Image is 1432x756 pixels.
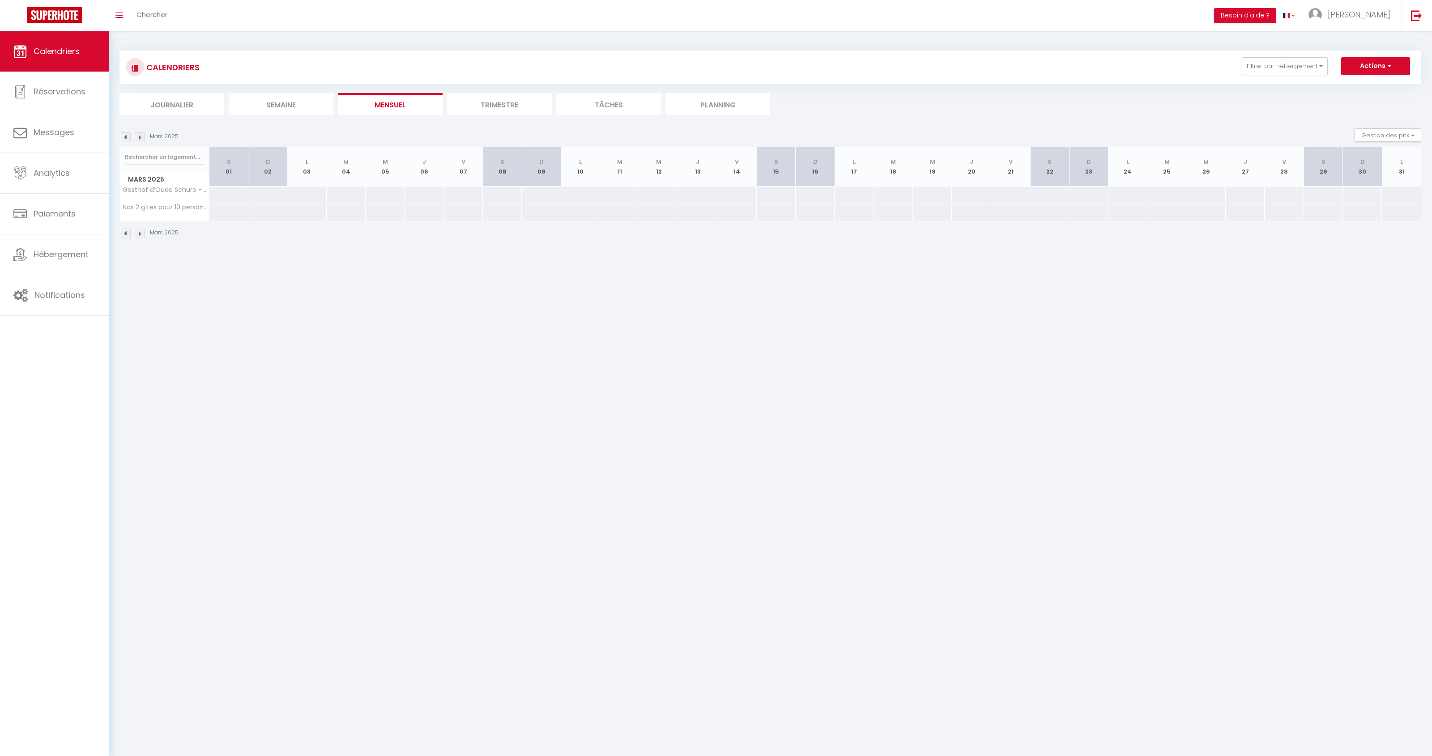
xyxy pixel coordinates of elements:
abbr: V [1009,157,1013,166]
abbr: D [539,157,544,166]
th: 24 [1108,147,1147,187]
abbr: M [617,157,622,166]
th: 14 [717,147,756,187]
abbr: M [891,157,896,166]
span: [PERSON_NAME] [1328,9,1390,20]
th: 09 [522,147,561,187]
abbr: S [774,157,778,166]
abbr: V [1282,157,1286,166]
th: 07 [444,147,483,187]
button: Actions [1341,57,1410,75]
span: Gasthof d’Oude Schure - 6 personnes [121,187,211,193]
th: 31 [1382,147,1421,187]
th: 20 [952,147,991,187]
abbr: M [930,157,935,166]
span: Chercher [136,10,167,19]
abbr: J [696,157,699,166]
th: 03 [287,147,326,187]
th: 22 [1030,147,1069,187]
th: 25 [1147,147,1186,187]
abbr: S [1321,157,1325,166]
th: 19 [913,147,952,187]
img: Super Booking [27,7,82,23]
th: 12 [639,147,678,187]
th: 13 [678,147,717,187]
th: 26 [1186,147,1225,187]
span: Hébergement [34,249,89,260]
th: 27 [1226,147,1265,187]
span: Réservations [34,86,85,97]
abbr: L [579,157,582,166]
th: 16 [796,147,835,187]
abbr: V [735,157,739,166]
li: Journalier [119,93,224,115]
th: 10 [561,147,600,187]
th: 15 [757,147,796,187]
th: 18 [874,147,913,187]
abbr: L [306,157,308,166]
li: Tâches [556,93,661,115]
abbr: S [1048,157,1052,166]
abbr: D [813,157,818,166]
li: Semaine [229,93,333,115]
abbr: M [1203,157,1209,166]
abbr: L [853,157,856,166]
span: Mars 2025 [120,173,209,186]
abbr: D [1360,157,1365,166]
span: Paiements [34,208,76,219]
button: Gestion des prix [1355,128,1421,142]
abbr: S [227,157,231,166]
abbr: L [1400,157,1403,166]
button: Besoin d'aide ? [1214,8,1276,23]
abbr: M [343,157,349,166]
abbr: S [500,157,504,166]
th: 02 [248,147,287,187]
abbr: M [1164,157,1170,166]
th: 06 [405,147,443,187]
abbr: J [422,157,426,166]
abbr: J [1244,157,1247,166]
abbr: V [461,157,465,166]
th: 05 [366,147,405,187]
button: Filtrer par hébergement [1242,57,1328,75]
p: Mars 2025 [150,132,179,141]
span: Notifications [34,289,85,301]
th: 04 [327,147,366,187]
abbr: D [266,157,270,166]
abbr: L [1126,157,1129,166]
li: Planning [665,93,770,115]
th: 08 [483,147,522,187]
span: Analytics [34,167,70,178]
img: ... [1308,8,1322,21]
th: 29 [1304,147,1343,187]
img: logout [1411,10,1422,21]
input: Rechercher un logement... [125,149,204,165]
th: 17 [835,147,874,187]
th: 23 [1069,147,1108,187]
th: 11 [600,147,639,187]
p: Mars 2025 [150,229,179,237]
abbr: M [656,157,661,166]
li: Mensuel [338,93,443,115]
span: Calendriers [34,46,80,57]
th: 01 [209,147,248,187]
th: 28 [1265,147,1304,187]
abbr: M [383,157,388,166]
span: Messages [34,127,74,138]
abbr: D [1087,157,1091,166]
span: Nos 2 gîtes pour 10 personnes [121,204,211,211]
th: 30 [1343,147,1382,187]
th: 21 [991,147,1030,187]
abbr: J [970,157,973,166]
h3: CALENDRIERS [144,57,200,77]
li: Trimestre [447,93,552,115]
